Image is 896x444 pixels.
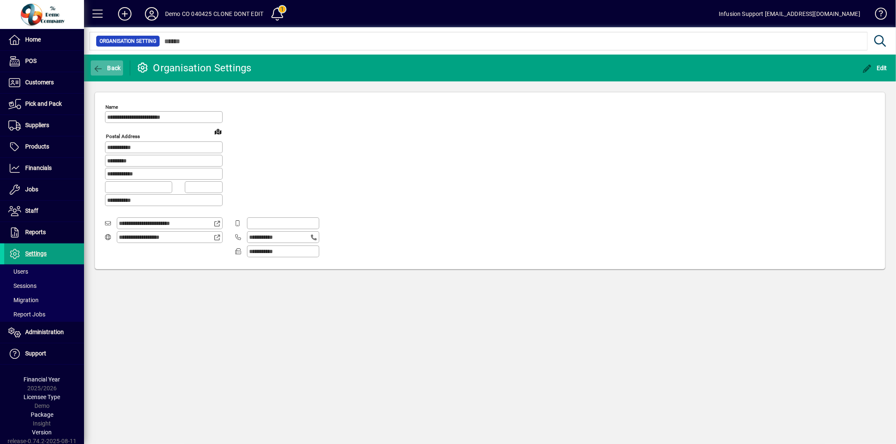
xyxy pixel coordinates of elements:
span: Jobs [25,186,38,193]
a: Support [4,343,84,364]
span: Edit [862,65,888,71]
span: Administration [25,329,64,335]
span: Organisation Setting [100,37,156,45]
span: Staff [25,207,38,214]
a: Financials [4,158,84,179]
span: Financials [25,165,52,171]
span: Report Jobs [8,311,45,318]
a: Customers [4,72,84,93]
a: Home [4,29,84,50]
button: Edit [860,60,890,76]
a: Reports [4,222,84,243]
a: POS [4,51,84,72]
span: Back [93,65,121,71]
span: Reports [25,229,46,235]
a: Knowledge Base [869,2,885,29]
a: Report Jobs [4,307,84,321]
span: Support [25,350,46,357]
span: Version [32,429,52,436]
span: POS [25,57,37,64]
a: Jobs [4,179,84,200]
a: Users [4,264,84,279]
span: Settings [25,250,47,257]
button: Back [91,60,123,76]
a: Products [4,136,84,157]
a: Staff [4,201,84,222]
span: Financial Year [24,376,60,383]
a: View on map [211,125,225,138]
span: Customers [25,79,54,86]
span: Products [25,143,49,150]
span: Pick and Pack [25,100,62,107]
span: Users [8,268,28,275]
div: Organisation Settings [137,61,252,75]
button: Add [111,6,138,21]
div: Infusion Support [EMAIL_ADDRESS][DOMAIN_NAME] [719,7,860,21]
span: Package [31,411,53,418]
div: Demo CO 040425 CLONE DONT EDIT [165,7,263,21]
a: Migration [4,293,84,307]
app-page-header-button: Back [84,60,130,76]
button: Profile [138,6,165,21]
a: Sessions [4,279,84,293]
span: Licensee Type [24,394,60,400]
span: Sessions [8,282,37,289]
span: Suppliers [25,122,49,128]
a: Suppliers [4,115,84,136]
a: Pick and Pack [4,94,84,115]
span: Migration [8,297,39,303]
mat-label: Name [105,104,118,110]
a: Administration [4,322,84,343]
span: Home [25,36,41,43]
